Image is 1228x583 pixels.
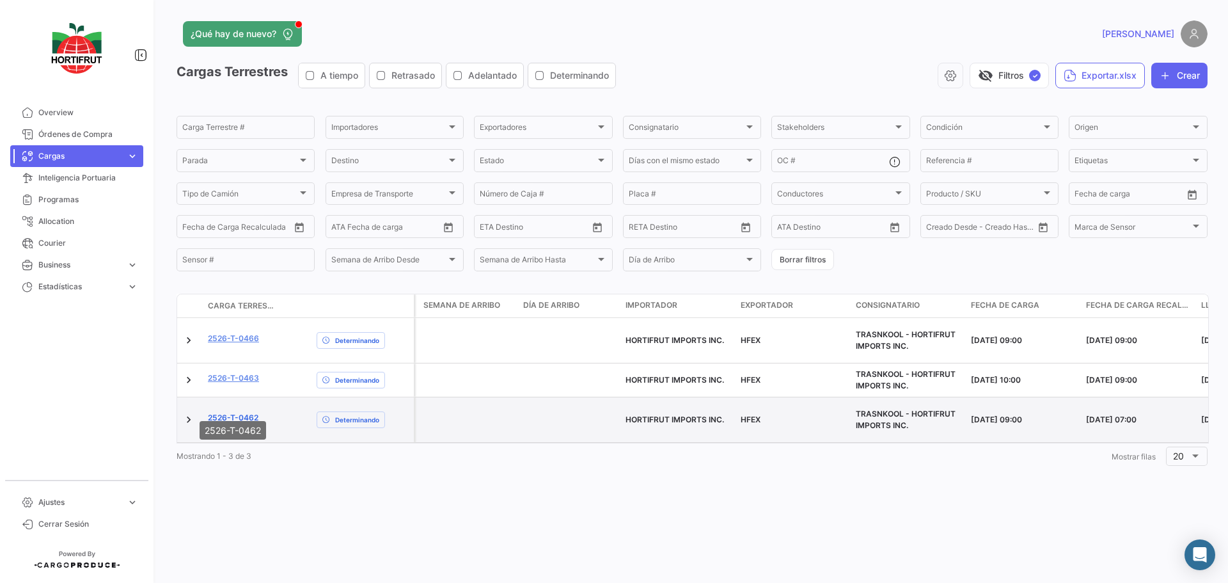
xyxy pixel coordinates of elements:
[528,63,615,88] button: Determinando
[416,294,518,317] datatable-header-cell: Semana de Arribo
[626,299,677,311] span: Importador
[10,167,143,189] a: Inteligencia Portuaria
[208,372,259,384] a: 2526-T-0463
[550,69,609,82] span: Determinando
[320,69,358,82] span: A tiempo
[10,189,143,211] a: Programas
[182,413,195,426] a: Expand/Collapse Row
[1112,452,1156,461] span: Mostrar filas
[1029,70,1041,81] span: ✓
[370,63,441,88] button: Retrasado
[127,259,138,271] span: expand_more
[1106,191,1158,200] input: Hasta
[38,150,122,162] span: Cargas
[182,334,195,347] a: Expand/Collapse Row
[10,102,143,124] a: Overview
[856,369,956,390] span: TRASNKOOL - HORTIFRUT IMPORTS INC.
[741,375,760,385] span: HFEX
[299,63,365,88] button: A tiempo
[1086,335,1137,345] span: [DATE] 09:00
[1173,451,1184,461] span: 20
[331,125,446,134] span: Importadores
[1034,218,1053,237] button: Open calendar
[971,415,1022,424] span: [DATE] 09:00
[1185,539,1215,570] div: Abrir Intercom Messenger
[1074,191,1098,200] input: Desde
[629,158,744,167] span: Días con el mismo estado
[182,191,297,200] span: Tipo de Camión
[741,335,760,345] span: HFEX
[518,294,620,317] datatable-header-cell: Día de Arribo
[1086,299,1191,311] span: Fecha de Carga Recalculada
[1086,375,1137,385] span: [DATE] 09:00
[335,415,379,425] span: Determinando
[856,409,956,430] span: TRASNKOOL - HORTIFRUT IMPORTS INC.
[978,68,993,83] span: visibility_off
[38,216,138,227] span: Allocation
[1074,224,1190,233] span: Marca de Sensor
[856,330,956,351] span: TRASNKOOL - HORTIFRUT IMPORTS INC.
[1151,63,1208,88] button: Crear
[208,333,259,344] a: 2526-T-0466
[127,150,138,162] span: expand_more
[38,237,138,249] span: Courier
[966,294,1081,317] datatable-header-cell: Fecha de carga
[480,224,503,233] input: Desde
[200,421,266,440] div: 2526-T-0462
[926,125,1041,134] span: Condición
[856,299,920,311] span: Consignatario
[311,301,414,311] datatable-header-cell: Estado de Envio
[331,191,446,200] span: Empresa de Transporte
[182,224,205,233] input: Desde
[38,281,122,292] span: Estadísticas
[331,257,446,266] span: Semana de Arribo Desde
[629,257,744,266] span: Día de Arribo
[626,375,724,385] span: HORTIFRUT IMPORTS INC.
[279,301,311,311] datatable-header-cell: Póliza
[10,124,143,145] a: Órdenes de Compra
[10,211,143,232] a: Allocation
[1183,185,1202,204] button: Open calendar
[741,299,793,311] span: Exportador
[391,69,435,82] span: Retrasado
[971,375,1021,385] span: [DATE] 10:00
[480,257,595,266] span: Semana de Arribo Hasta
[1102,28,1174,40] span: [PERSON_NAME]
[45,15,109,81] img: logo-hortifrut.svg
[446,63,523,88] button: Adelantado
[423,299,500,311] span: Semana de Arribo
[1055,63,1145,88] button: Exportar.xlsx
[182,158,297,167] span: Parada
[331,224,372,233] input: ATD Desde
[971,335,1022,345] span: [DATE] 09:00
[38,259,122,271] span: Business
[439,218,458,237] button: Open calendar
[661,224,712,233] input: Hasta
[971,299,1039,311] span: Fecha de carga
[982,224,1034,233] input: Creado Hasta
[588,218,607,237] button: Open calendar
[191,28,276,40] span: ¿Qué hay de nuevo?
[183,21,302,47] button: ¿Qué hay de nuevo?
[381,224,432,233] input: ATD Hasta
[523,299,579,311] span: Día de Arribo
[1074,125,1190,134] span: Origen
[1181,20,1208,47] img: placeholder-user.png
[629,125,744,134] span: Consignatario
[926,224,973,233] input: Creado Desde
[736,218,755,237] button: Open calendar
[10,232,143,254] a: Courier
[825,224,876,233] input: ATA Hasta
[127,281,138,292] span: expand_more
[629,224,652,233] input: Desde
[1081,294,1196,317] datatable-header-cell: Fecha de Carga Recalculada
[177,63,620,88] h3: Cargas Terrestres
[777,224,816,233] input: ATA Desde
[331,158,446,167] span: Destino
[290,218,309,237] button: Open calendar
[38,194,138,205] span: Programas
[214,224,265,233] input: Hasta
[626,415,724,424] span: HORTIFRUT IMPORTS INC.
[480,158,595,167] span: Estado
[620,294,736,317] datatable-header-cell: Importador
